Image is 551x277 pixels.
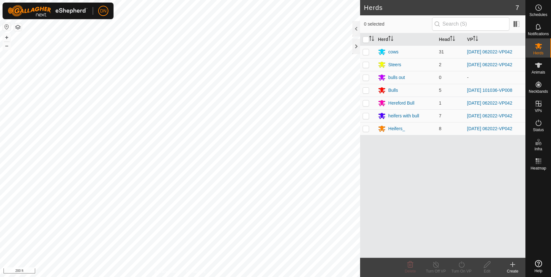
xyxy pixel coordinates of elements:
[14,23,22,31] button: Map Layers
[531,70,545,74] span: Animals
[364,21,432,28] span: 0 selected
[100,8,106,14] span: DN
[432,17,509,31] input: Search (S)
[467,62,512,67] a: [DATE] 062022-VP042
[375,33,436,46] th: Herd
[388,87,398,94] div: Bulls
[405,269,416,273] span: Delete
[467,49,512,54] a: [DATE] 062022-VP042
[186,269,205,274] a: Contact Us
[439,113,442,118] span: 7
[529,90,548,93] span: Neckbands
[467,100,512,106] a: [DATE] 062022-VP042
[423,268,449,274] div: Turn Off VP
[155,269,179,274] a: Privacy Policy
[467,126,512,131] a: [DATE] 062022-VP042
[465,71,525,84] td: -
[3,42,11,50] button: –
[473,37,478,42] p-sorticon: Activate to sort
[388,100,414,107] div: Hereford Bull
[388,61,401,68] div: Steers
[439,75,442,80] span: 0
[439,100,442,106] span: 1
[8,5,88,17] img: Gallagher Logo
[388,37,393,42] p-sorticon: Activate to sort
[364,4,516,12] h2: Herds
[437,33,465,46] th: Head
[388,74,405,81] div: bulls out
[526,257,551,275] a: Help
[529,13,547,17] span: Schedules
[534,269,542,273] span: Help
[528,32,549,36] span: Notifications
[388,49,398,55] div: cows
[3,34,11,41] button: +
[388,113,419,119] div: heifers with bull
[439,88,442,93] span: 5
[534,147,542,151] span: Infra
[533,128,544,132] span: Status
[500,268,525,274] div: Create
[535,109,542,113] span: VPs
[449,268,474,274] div: Turn On VP
[467,113,512,118] a: [DATE] 062022-VP042
[467,88,512,93] a: [DATE] 101036-VP008
[369,37,374,42] p-sorticon: Activate to sort
[516,3,519,12] span: 7
[450,37,455,42] p-sorticon: Activate to sort
[388,125,405,132] div: Heifers_
[439,62,442,67] span: 2
[531,166,546,170] span: Heatmap
[439,126,442,131] span: 8
[465,33,525,46] th: VP
[439,49,444,54] span: 31
[3,23,11,31] button: Reset Map
[474,268,500,274] div: Edit
[533,51,543,55] span: Herds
